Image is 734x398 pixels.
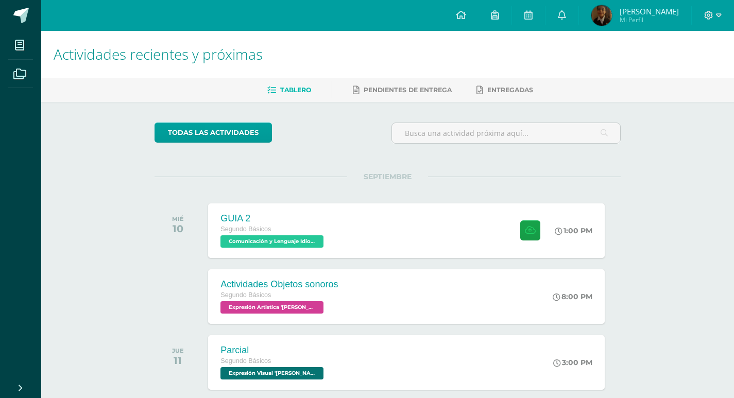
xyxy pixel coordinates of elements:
[220,235,323,248] span: Comunicación y Lenguaje Idioma Extranjero 'Newton'
[620,15,679,24] span: Mi Perfil
[620,6,679,16] span: [PERSON_NAME]
[155,123,272,143] a: todas las Actividades
[553,292,592,301] div: 8:00 PM
[220,213,326,224] div: GUIA 2
[353,82,452,98] a: Pendientes de entrega
[220,226,271,233] span: Segundo Básicos
[220,345,326,356] div: Parcial
[555,226,592,235] div: 1:00 PM
[54,44,263,64] span: Actividades recientes y próximas
[220,301,323,314] span: Expresión Artistica 'Newton'
[267,82,311,98] a: Tablero
[172,222,184,235] div: 10
[220,279,338,290] div: Actividades Objetos sonoros
[172,347,184,354] div: JUE
[392,123,620,143] input: Busca una actividad próxima aquí...
[347,172,428,181] span: SEPTIEMBRE
[220,357,271,365] span: Segundo Básicos
[553,358,592,367] div: 3:00 PM
[591,5,612,26] img: bdb9db04f70e451cd67b19d09788241b.png
[487,86,533,94] span: Entregadas
[364,86,452,94] span: Pendientes de entrega
[280,86,311,94] span: Tablero
[220,367,323,379] span: Expresión Visual 'Newton'
[220,291,271,299] span: Segundo Básicos
[172,354,184,367] div: 11
[172,215,184,222] div: MIÉ
[476,82,533,98] a: Entregadas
